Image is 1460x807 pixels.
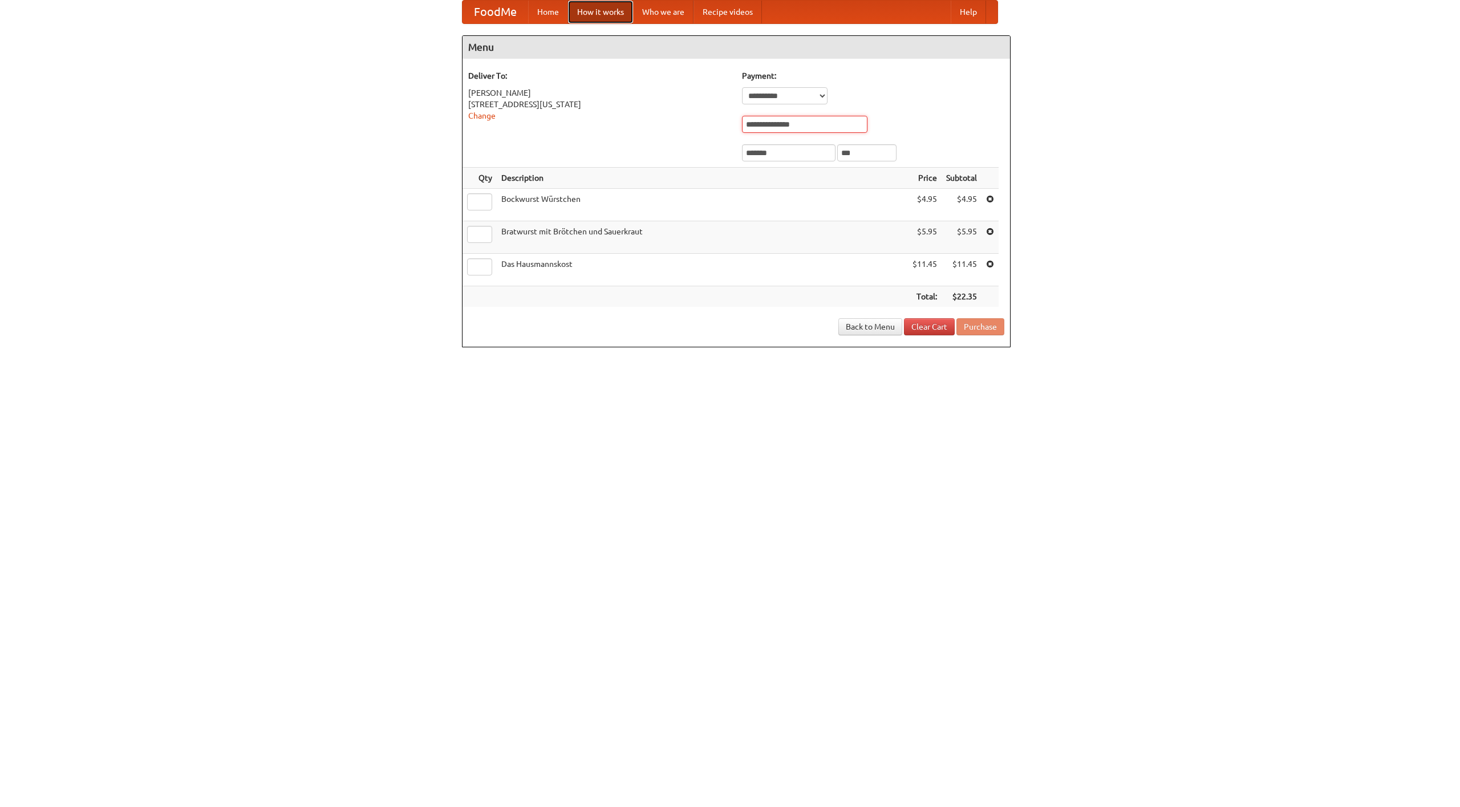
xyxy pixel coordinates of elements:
[942,286,982,307] th: $22.35
[497,168,908,189] th: Description
[742,70,1004,82] h5: Payment:
[693,1,762,23] a: Recipe videos
[942,189,982,221] td: $4.95
[942,221,982,254] td: $5.95
[908,189,942,221] td: $4.95
[908,221,942,254] td: $5.95
[497,221,908,254] td: Bratwurst mit Brötchen und Sauerkraut
[468,111,496,120] a: Change
[908,254,942,286] td: $11.45
[942,168,982,189] th: Subtotal
[951,1,986,23] a: Help
[838,318,902,335] a: Back to Menu
[468,70,731,82] h5: Deliver To:
[528,1,568,23] a: Home
[497,254,908,286] td: Das Hausmannskost
[468,99,731,110] div: [STREET_ADDRESS][US_STATE]
[568,1,633,23] a: How it works
[463,1,528,23] a: FoodMe
[497,189,908,221] td: Bockwurst Würstchen
[904,318,955,335] a: Clear Cart
[463,36,1010,59] h4: Menu
[942,254,982,286] td: $11.45
[908,168,942,189] th: Price
[633,1,693,23] a: Who we are
[908,286,942,307] th: Total:
[468,87,731,99] div: [PERSON_NAME]
[463,168,497,189] th: Qty
[956,318,1004,335] button: Purchase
